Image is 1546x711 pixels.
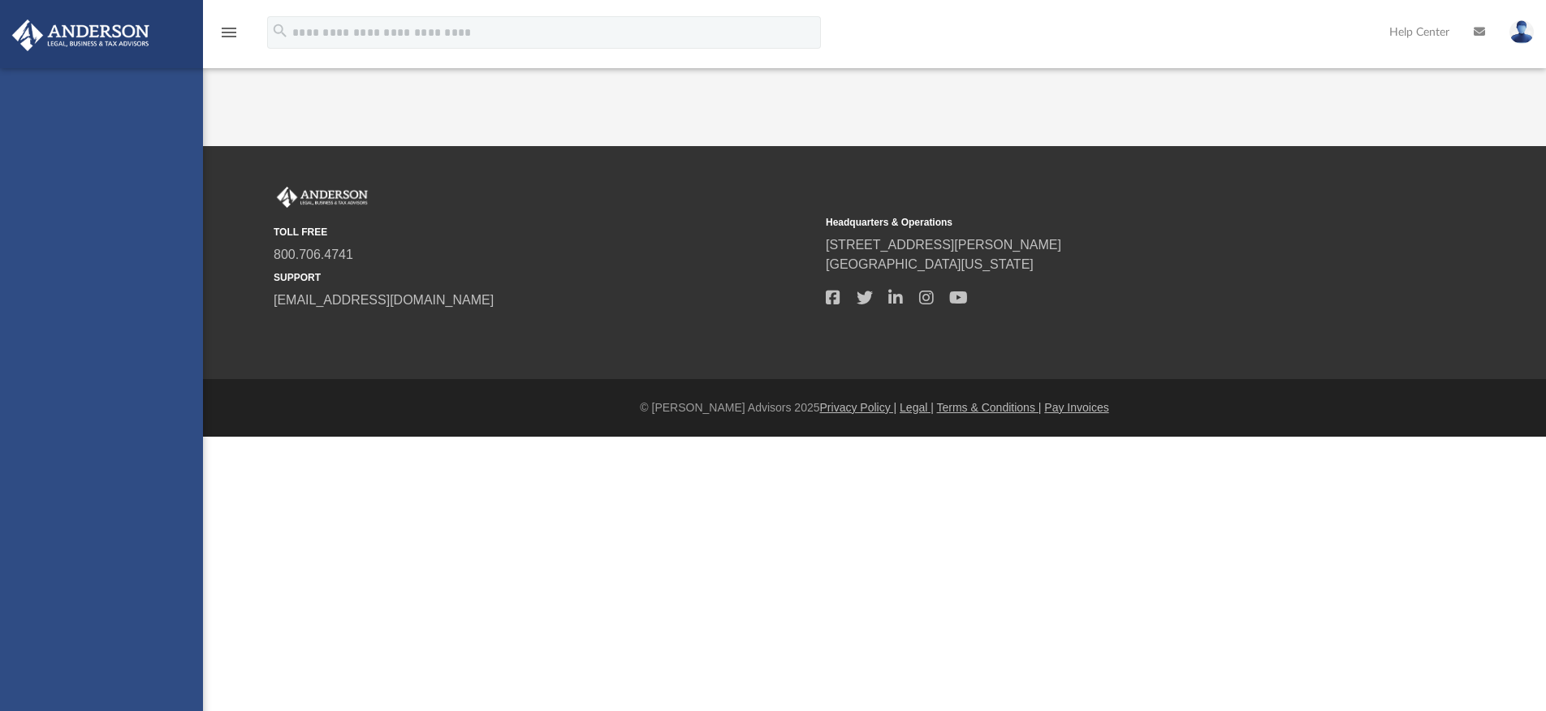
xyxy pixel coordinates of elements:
small: Headquarters & Operations [826,215,1367,230]
a: Privacy Policy | [820,401,897,414]
a: [STREET_ADDRESS][PERSON_NAME] [826,238,1061,252]
small: SUPPORT [274,270,814,285]
img: User Pic [1509,20,1534,44]
img: Anderson Advisors Platinum Portal [7,19,154,51]
i: menu [219,23,239,42]
a: Terms & Conditions | [937,401,1042,414]
img: Anderson Advisors Platinum Portal [274,187,371,208]
i: search [271,22,289,40]
a: menu [219,31,239,42]
a: [GEOGRAPHIC_DATA][US_STATE] [826,257,1034,271]
a: [EMAIL_ADDRESS][DOMAIN_NAME] [274,293,494,307]
div: © [PERSON_NAME] Advisors 2025 [203,399,1546,416]
a: Legal | [900,401,934,414]
small: TOLL FREE [274,225,814,239]
a: 800.706.4741 [274,248,353,261]
a: Pay Invoices [1044,401,1108,414]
